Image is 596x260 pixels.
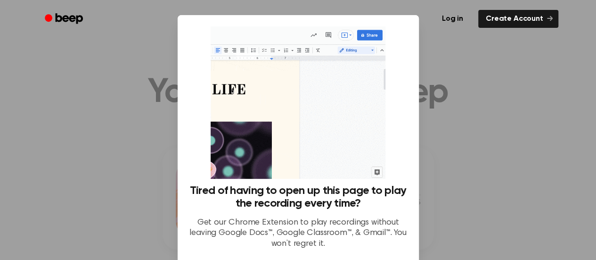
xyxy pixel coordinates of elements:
a: Beep [38,10,91,28]
img: Beep extension in action [211,26,385,179]
a: Create Account [478,10,558,28]
p: Get our Chrome Extension to play recordings without leaving Google Docs™, Google Classroom™, & Gm... [189,218,408,250]
h3: Tired of having to open up this page to play the recording every time? [189,185,408,210]
a: Log in [433,8,473,30]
